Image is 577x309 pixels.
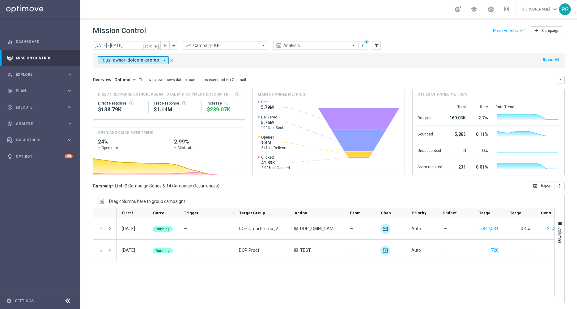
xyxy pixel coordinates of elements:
[174,138,240,145] h2: 2.99%
[261,105,274,110] span: 5.79M
[16,73,67,76] span: Explore
[15,299,34,303] a: Settings
[295,211,307,215] span: Action
[276,42,282,49] i: preview
[153,247,173,253] colored-tag: Running
[261,115,283,120] span: Delivered
[239,247,260,253] span: DOP Proof
[473,112,488,122] div: 2.7%
[7,88,73,93] div: gps_fixed Plan keyboard_arrow_right
[541,211,556,215] span: Control Customers
[261,120,283,125] span: 5.76M
[261,135,290,140] span: Opened
[7,121,73,126] button: track_changes Analyze keyboard_arrow_right
[98,247,104,253] button: more_vert
[261,165,290,170] span: 2.99% of Opened
[98,130,153,135] h4: OPEN AND CLICK RATE TREND
[7,138,73,143] button: Data Studio keyboard_arrow_right
[7,105,67,110] div: Execute
[360,43,365,48] i: more_vert
[374,43,379,48] i: filter_alt
[418,145,442,155] div: Unsubscribed
[530,182,554,190] button: open_in_browser Export
[98,226,104,231] i: more_vert
[67,71,73,77] i: keyboard_arrow_right
[7,121,13,127] i: track_changes
[558,227,562,243] span: Columns
[218,183,219,189] span: )
[261,125,283,130] span: 100% of Sent
[350,247,353,253] span: —
[530,183,565,188] multiple-options-button: Export to CSV
[143,43,160,48] i: [DATE]
[418,112,442,122] div: Dropped
[156,249,170,253] span: Running
[239,226,278,231] span: DOP Omni Promo_2
[7,56,73,61] div: Mission Control
[522,5,559,14] a: [PERSON_NAME]keyboard_arrow_down
[154,101,196,106] div: Test Response
[294,227,298,230] span: A
[300,226,333,231] span: DOP_OMNI_9AM
[381,211,396,215] span: Channel
[163,43,167,48] i: arrow_back
[172,43,176,48] i: arrow_forward
[122,226,135,231] div: 18 Aug 2025, Monday
[7,154,73,159] button: lightbulb Optibot +10
[7,72,13,77] i: person_search
[112,77,139,83] button: Optimail arrow_drop_down
[450,129,466,139] div: 5,883
[542,56,560,63] button: Reset All
[554,182,565,190] button: more_vert
[411,248,421,253] span: Auto
[510,211,525,215] span: Targeted Response Rate
[156,227,170,231] span: Running
[380,246,390,255] img: Optimail
[93,218,117,240] div: Press SPACE to select this row.
[16,138,67,142] span: Data Studio
[16,33,73,50] a: Dashboard
[169,58,174,62] i: close
[109,199,186,204] span: Drag columns here to group campaigns
[224,101,229,106] i: refresh
[7,105,73,110] div: play_circle_outline Execute keyboard_arrow_right
[527,248,530,253] span: —
[552,6,558,13] span: keyboard_arrow_down
[98,56,169,64] button: Tags: owner-dotcom-promo arrow_drop_down
[558,78,563,82] i: keyboard_arrow_down
[207,101,240,106] div: Increase
[531,26,562,35] button: add Campaign
[473,145,488,155] div: 0%
[7,154,13,159] i: lightbulb
[443,247,447,253] span: —
[533,183,538,188] i: open_in_browser
[7,88,67,94] div: Plan
[161,41,169,50] button: arrow_back
[169,41,178,50] button: arrow_forward
[113,58,159,63] span: owner-dotcom-promo
[380,224,390,234] div: Optimail
[7,88,13,94] i: gps_fixed
[16,148,65,165] a: Optibot
[261,140,290,145] span: 1.4M
[7,105,13,110] i: play_circle_outline
[412,211,426,215] span: Priority
[122,247,135,253] div: 18 Aug 2025, Monday
[142,41,161,50] button: [DATE]
[93,183,219,189] h3: Campaign List
[350,226,353,231] span: —
[534,28,539,33] i: add
[153,211,168,215] span: Current Status
[473,161,488,171] div: 0.01%
[7,39,73,44] button: equalizer Dashboard
[350,211,365,215] span: Promotions
[473,105,488,109] div: Rate
[495,105,559,109] div: Rate Trend
[261,100,274,105] span: Sent
[7,72,73,77] button: person_search Explore keyboard_arrow_right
